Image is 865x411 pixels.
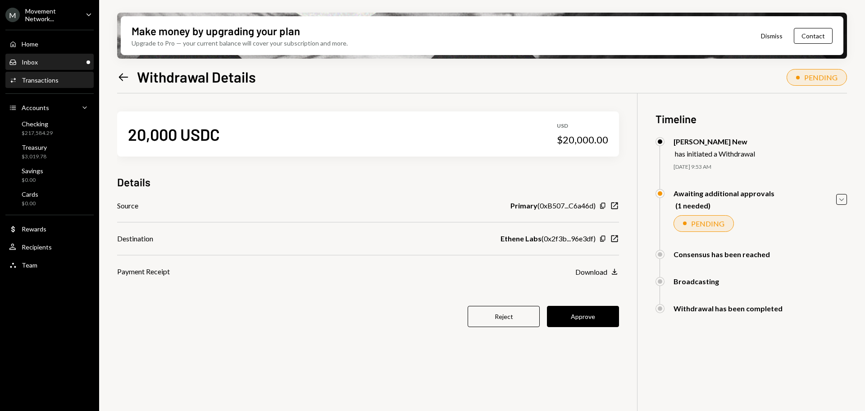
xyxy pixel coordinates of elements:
[117,233,153,244] div: Destination
[22,120,53,128] div: Checking
[5,72,94,88] a: Transactions
[5,54,94,70] a: Inbox
[22,40,38,48] div: Home
[674,163,847,171] div: [DATE] 9:53 AM
[674,189,774,198] div: Awaiting additional approvals
[5,239,94,255] a: Recipients
[117,175,150,189] h3: Details
[5,221,94,237] a: Rewards
[5,141,94,162] a: Treasury$3,019.78
[691,219,724,228] div: PENDING
[794,28,833,44] button: Contact
[468,306,540,327] button: Reject
[501,233,596,244] div: ( 0x2f3b...96e3df )
[25,7,78,23] div: Movement Network...
[5,117,94,139] a: Checking$217,584.29
[557,134,608,146] div: $20,000.00
[557,122,608,130] div: USD
[5,99,94,115] a: Accounts
[674,137,755,146] div: [PERSON_NAME] New
[117,266,170,277] div: Payment Receipt
[128,124,220,144] div: 20,000 USDC
[575,268,607,276] div: Download
[22,243,52,251] div: Recipients
[675,201,774,210] div: (1 needed)
[510,200,596,211] div: ( 0xB507...C6a46d )
[750,25,794,46] button: Dismiss
[5,8,20,22] div: M
[132,23,300,38] div: Make money by upgrading your plan
[501,233,542,244] b: Ethene Labs
[117,200,138,211] div: Source
[5,257,94,273] a: Team
[675,149,755,158] div: has initiated a Withdrawal
[22,143,47,151] div: Treasury
[674,250,770,259] div: Consensus has been reached
[22,200,38,208] div: $0.00
[674,277,719,286] div: Broadcasting
[656,111,847,126] h3: Timeline
[22,190,38,198] div: Cards
[674,304,783,313] div: Withdrawal has been completed
[22,58,38,66] div: Inbox
[5,36,94,52] a: Home
[575,267,619,277] button: Download
[22,225,46,233] div: Rewards
[510,200,537,211] b: Primary
[22,261,37,269] div: Team
[5,188,94,209] a: Cards$0.00
[22,153,47,161] div: $3,019.78
[22,76,59,84] div: Transactions
[547,306,619,327] button: Approve
[132,38,348,48] div: Upgrade to Pro — your current balance will cover your subscription and more.
[137,68,256,86] h1: Withdrawal Details
[22,129,53,137] div: $217,584.29
[22,104,49,111] div: Accounts
[22,167,43,175] div: Savings
[22,176,43,184] div: $0.00
[5,164,94,186] a: Savings$0.00
[804,73,838,82] div: PENDING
